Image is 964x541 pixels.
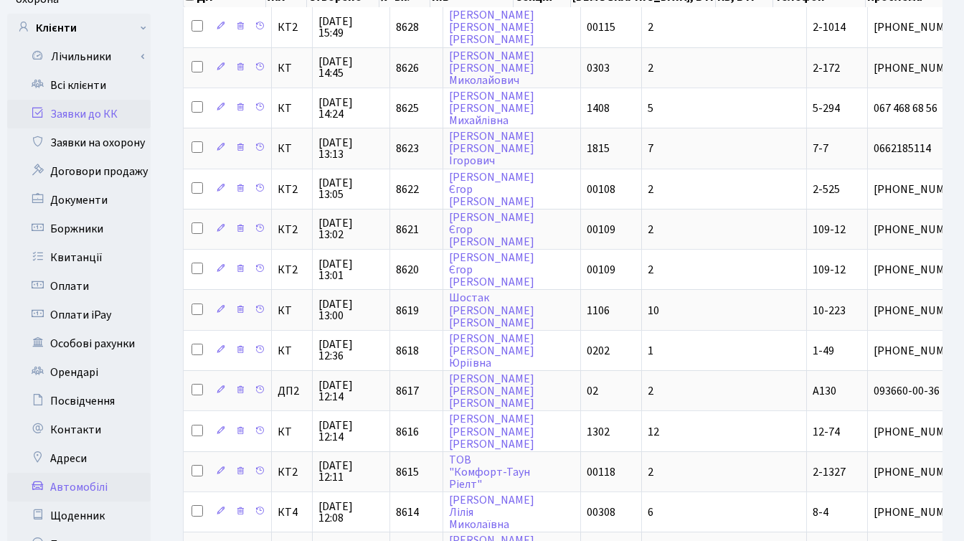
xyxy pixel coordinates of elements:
span: 00109 [587,222,615,237]
span: 8622 [396,182,419,197]
span: 00108 [587,182,615,197]
span: 12-74 [813,424,840,440]
a: [PERSON_NAME][PERSON_NAME]Юріївна [449,331,534,371]
span: 8614 [396,504,419,520]
span: КТ [278,143,306,154]
span: 2 [648,182,653,197]
span: 8625 [396,100,419,116]
span: 2 [648,19,653,35]
span: [DATE] 12:14 [318,420,384,443]
a: Документи [7,186,151,215]
span: 1-49 [813,343,834,359]
a: Квитанції [7,243,151,272]
span: 0202 [587,343,610,359]
span: 8620 [396,262,419,278]
span: 2-172 [813,60,840,76]
span: [DATE] 12:08 [318,501,384,524]
span: 8618 [396,343,419,359]
span: 8616 [396,424,419,440]
span: [DATE] 13:13 [318,137,384,160]
span: [DATE] 13:00 [318,298,384,321]
span: КТ4 [278,507,306,518]
span: 2 [648,262,653,278]
span: 109-12 [813,222,846,237]
span: 8621 [396,222,419,237]
span: КТ [278,426,306,438]
span: 8-4 [813,504,828,520]
span: [DATE] 12:11 [318,460,384,483]
a: [PERSON_NAME][PERSON_NAME]Миколайович [449,48,534,88]
a: [PERSON_NAME][PERSON_NAME][PERSON_NAME] [449,371,534,411]
span: 12 [648,424,659,440]
span: 7 [648,141,653,156]
a: [PERSON_NAME][PERSON_NAME]Ігорович [449,128,534,169]
span: [DATE] 14:24 [318,97,384,120]
span: 00308 [587,504,615,520]
span: 00115 [587,19,615,35]
a: Автомобілі [7,473,151,502]
span: А130 [813,383,836,399]
a: Заявки до КК [7,100,151,128]
a: Адреси [7,444,151,473]
span: 1 [648,343,653,359]
a: Шостак[PERSON_NAME][PERSON_NAME] [449,291,534,331]
span: 1408 [587,100,610,116]
span: КТ2 [278,224,306,235]
a: [PERSON_NAME]Єгор[PERSON_NAME] [449,250,534,290]
a: [PERSON_NAME]Єгор[PERSON_NAME] [449,210,534,250]
span: 1815 [587,141,610,156]
span: КТ2 [278,22,306,33]
a: Договори продажу [7,157,151,186]
span: 2-1327 [813,464,846,480]
span: [DATE] 13:05 [318,177,384,200]
span: КТ [278,345,306,357]
span: ДП2 [278,385,306,397]
a: [PERSON_NAME][PERSON_NAME][PERSON_NAME] [449,7,534,47]
span: 02 [587,383,598,399]
span: 0303 [587,60,610,76]
a: ТОВ"Комфорт-ТаунРіелт" [449,452,530,492]
span: [DATE] 14:45 [318,56,384,79]
span: 2 [648,60,653,76]
span: 8626 [396,60,419,76]
a: Клієнти [7,14,151,42]
a: Лічильники [16,42,151,71]
a: Контакти [7,415,151,444]
span: 8615 [396,464,419,480]
a: Орендарі [7,358,151,387]
span: КТ2 [278,264,306,276]
span: [DATE] 15:49 [318,16,384,39]
span: КТ2 [278,466,306,478]
span: КТ [278,103,306,114]
span: 1302 [587,424,610,440]
span: 8623 [396,141,419,156]
span: 8619 [396,303,419,319]
span: 7-7 [813,141,828,156]
a: Посвідчення [7,387,151,415]
span: 6 [648,504,653,520]
span: КТ [278,62,306,74]
a: [PERSON_NAME]Єгор[PERSON_NAME] [449,169,534,210]
span: 10-223 [813,303,846,319]
span: 1106 [587,303,610,319]
span: [DATE] 13:02 [318,217,384,240]
span: 5-294 [813,100,840,116]
span: 10 [648,303,659,319]
a: Заявки на охорону [7,128,151,157]
span: [DATE] 12:36 [318,339,384,362]
span: 2-525 [813,182,840,197]
span: [DATE] 13:01 [318,258,384,281]
span: 109-12 [813,262,846,278]
span: 2 [648,222,653,237]
span: КТ [278,305,306,316]
span: 2 [648,464,653,480]
a: Оплати iPay [7,301,151,329]
span: 00118 [587,464,615,480]
span: 00109 [587,262,615,278]
span: КТ2 [278,184,306,195]
span: 2-1014 [813,19,846,35]
span: 2 [648,383,653,399]
a: Оплати [7,272,151,301]
a: [PERSON_NAME]ЛіліяМиколаївна [449,492,534,532]
span: 8617 [396,383,419,399]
